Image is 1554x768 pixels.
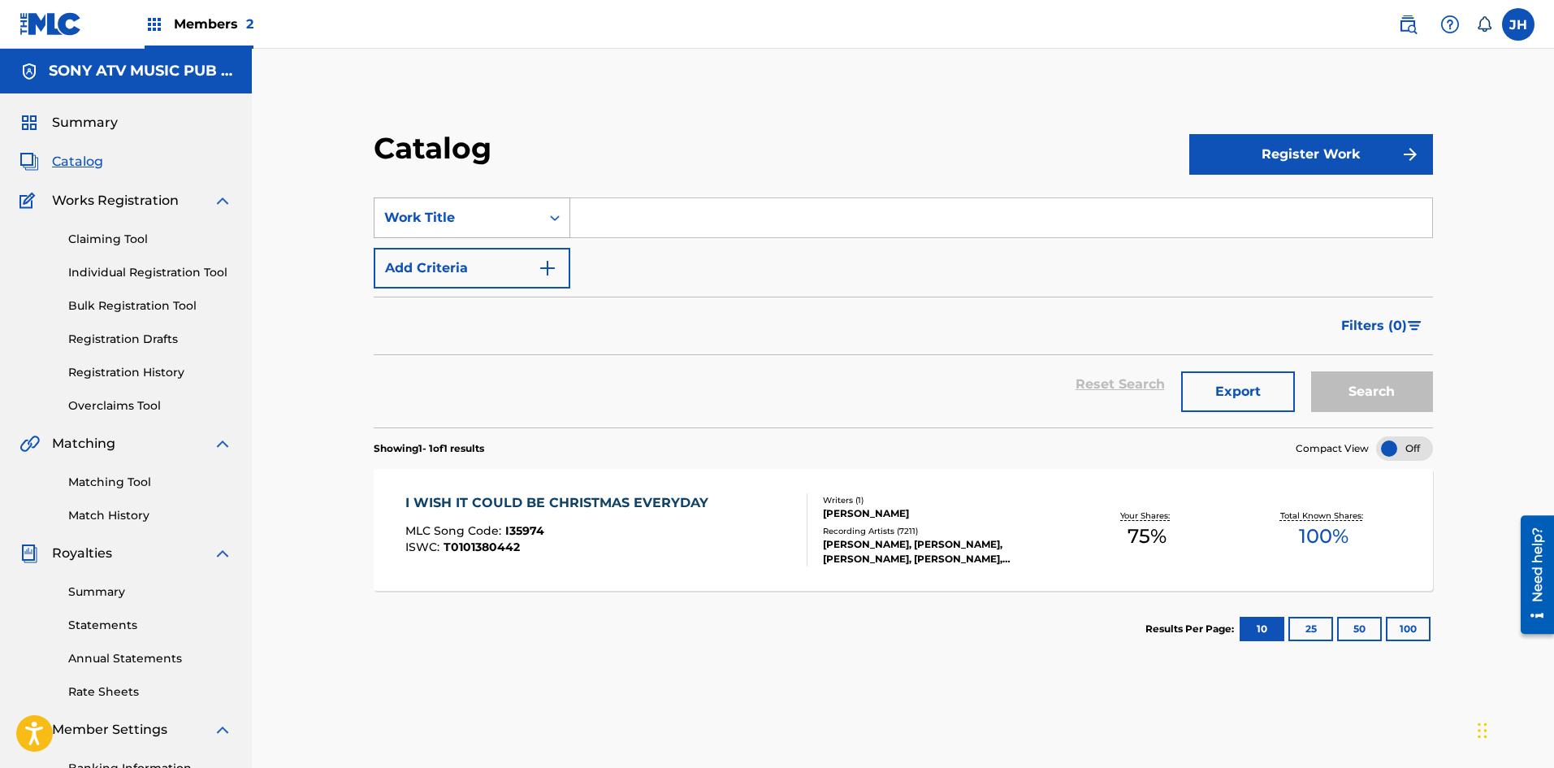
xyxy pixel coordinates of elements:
a: Registration History [68,364,232,381]
div: I WISH IT COULD BE CHRISTMAS EVERYDAY [405,493,716,513]
img: Top Rightsholders [145,15,164,34]
a: Rate Sheets [68,683,232,701]
img: 9d2ae6d4665cec9f34b9.svg [538,258,557,278]
img: expand [213,544,232,563]
span: 2 [246,16,253,32]
p: Your Shares: [1120,510,1174,522]
h5: SONY ATV MUSIC PUB LLC [49,62,232,80]
a: Public Search [1392,8,1424,41]
span: 75 % [1128,522,1167,551]
button: 50 [1337,617,1382,641]
img: expand [213,434,232,453]
div: Drag [1478,706,1487,755]
span: ISWC : [405,540,444,554]
button: Filters (0) [1331,306,1433,346]
p: Showing 1 - 1 of 1 results [374,441,484,456]
img: filter [1408,321,1422,331]
div: Help [1434,8,1466,41]
a: SummarySummary [19,113,118,132]
span: Summary [52,113,118,132]
img: Royalties [19,544,39,563]
a: Match History [68,507,232,524]
a: Summary [68,584,232,601]
div: [PERSON_NAME], [PERSON_NAME], [PERSON_NAME], [PERSON_NAME], [PERSON_NAME] [823,537,1059,566]
iframe: Resource Center [1509,510,1554,640]
div: Work Title [384,208,530,228]
img: expand [213,191,232,210]
button: Add Criteria [374,248,570,289]
img: help [1440,15,1460,34]
span: Member Settings [52,720,167,740]
span: Catalog [52,152,103,171]
span: Members [174,15,253,33]
a: Overclaims Tool [68,397,232,414]
span: Filters ( 0 ) [1341,316,1407,336]
img: expand [213,720,232,740]
span: I35974 [505,523,544,538]
a: Bulk Registration Tool [68,297,232,315]
span: Works Registration [52,191,179,210]
img: Summary [19,113,39,132]
img: Catalog [19,152,39,171]
button: 10 [1240,617,1284,641]
span: Royalties [52,544,112,563]
img: MLC Logo [19,12,82,36]
img: Works Registration [19,191,41,210]
button: 25 [1288,617,1333,641]
a: Matching Tool [68,474,232,491]
img: f7272a7cc735f4ea7f67.svg [1400,145,1420,164]
span: MLC Song Code : [405,523,505,538]
img: search [1398,15,1418,34]
div: Writers ( 1 ) [823,494,1059,506]
img: Member Settings [19,720,39,740]
div: User Menu [1502,8,1535,41]
form: Search Form [374,197,1433,427]
iframe: Chat Widget [1473,690,1554,768]
p: Total Known Shares: [1280,510,1367,522]
a: Annual Statements [68,650,232,667]
a: Individual Registration Tool [68,264,232,281]
p: Results Per Page: [1145,622,1238,636]
a: Claiming Tool [68,231,232,248]
a: CatalogCatalog [19,152,103,171]
span: 100 % [1299,522,1348,551]
div: Recording Artists ( 7211 ) [823,525,1059,537]
div: [PERSON_NAME] [823,506,1059,521]
span: T0101380442 [444,540,520,554]
img: Matching [19,434,40,453]
button: 100 [1386,617,1431,641]
span: Matching [52,434,115,453]
button: Export [1181,371,1295,412]
a: I WISH IT COULD BE CHRISTMAS EVERYDAYMLC Song Code:I35974ISWC:T0101380442Writers (1)[PERSON_NAME]... [374,469,1433,591]
a: Statements [68,617,232,634]
h2: Catalog [374,130,500,167]
img: Accounts [19,62,39,81]
button: Register Work [1189,134,1433,175]
span: Compact View [1296,441,1369,456]
div: Notifications [1476,16,1492,33]
a: Registration Drafts [68,331,232,348]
